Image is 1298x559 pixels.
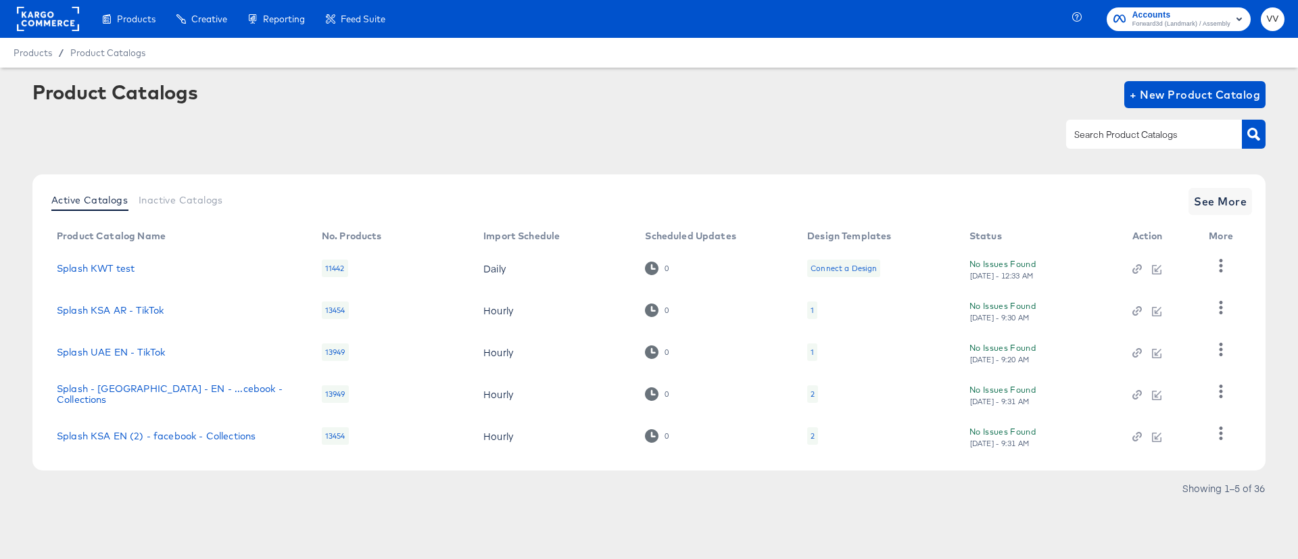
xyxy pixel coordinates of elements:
[1188,188,1252,215] button: See More
[645,230,736,241] div: Scheduled Updates
[645,262,669,274] div: 0
[139,195,223,205] span: Inactive Catalogs
[811,389,815,399] div: 2
[645,429,669,442] div: 0
[664,264,669,273] div: 0
[473,415,634,457] td: Hourly
[1122,226,1199,247] th: Action
[117,14,155,24] span: Products
[811,431,815,441] div: 2
[664,389,669,399] div: 0
[664,306,669,315] div: 0
[1132,19,1230,30] span: Forward3d (Landmark) / Assembly
[57,305,164,316] a: Splash KSA AR - TikTok
[57,263,135,274] a: Splash KWT test
[959,226,1122,247] th: Status
[1194,192,1247,211] span: See More
[1198,226,1249,247] th: More
[473,373,634,415] td: Hourly
[664,431,669,441] div: 0
[191,14,227,24] span: Creative
[645,387,669,400] div: 0
[322,230,382,241] div: No. Products
[1132,8,1230,22] span: Accounts
[263,14,305,24] span: Reporting
[807,385,818,403] div: 2
[322,260,348,277] div: 11442
[1107,7,1251,31] button: AccountsForward3d (Landmark) / Assembly
[807,427,818,445] div: 2
[1130,85,1260,104] span: + New Product Catalog
[322,385,349,403] div: 13949
[14,47,52,58] span: Products
[811,263,877,274] div: Connect a Design
[57,347,165,358] a: Splash UAE EN - TikTok
[473,289,634,331] td: Hourly
[52,47,70,58] span: /
[322,343,349,361] div: 13949
[664,347,669,357] div: 0
[473,247,634,289] td: Daily
[645,345,669,358] div: 0
[807,230,891,241] div: Design Templates
[807,260,880,277] div: Connect a Design
[1266,11,1279,27] span: VV
[1261,7,1284,31] button: VV
[322,301,349,319] div: 13454
[811,305,814,316] div: 1
[57,383,295,405] a: Splash - [GEOGRAPHIC_DATA] - EN - ...cebook - Collections
[57,230,166,241] div: Product Catalog Name
[811,347,814,358] div: 1
[807,301,817,319] div: 1
[70,47,145,58] a: Product Catalogs
[483,230,560,241] div: Import Schedule
[473,331,634,373] td: Hourly
[322,427,349,445] div: 13454
[57,431,256,441] a: Splash KSA EN (2) - facebook - Collections
[341,14,385,24] span: Feed Suite
[645,303,669,316] div: 0
[32,81,197,103] div: Product Catalogs
[1124,81,1266,108] button: + New Product Catalog
[1182,483,1266,493] div: Showing 1–5 of 36
[51,195,128,205] span: Active Catalogs
[1072,127,1216,143] input: Search Product Catalogs
[807,343,817,361] div: 1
